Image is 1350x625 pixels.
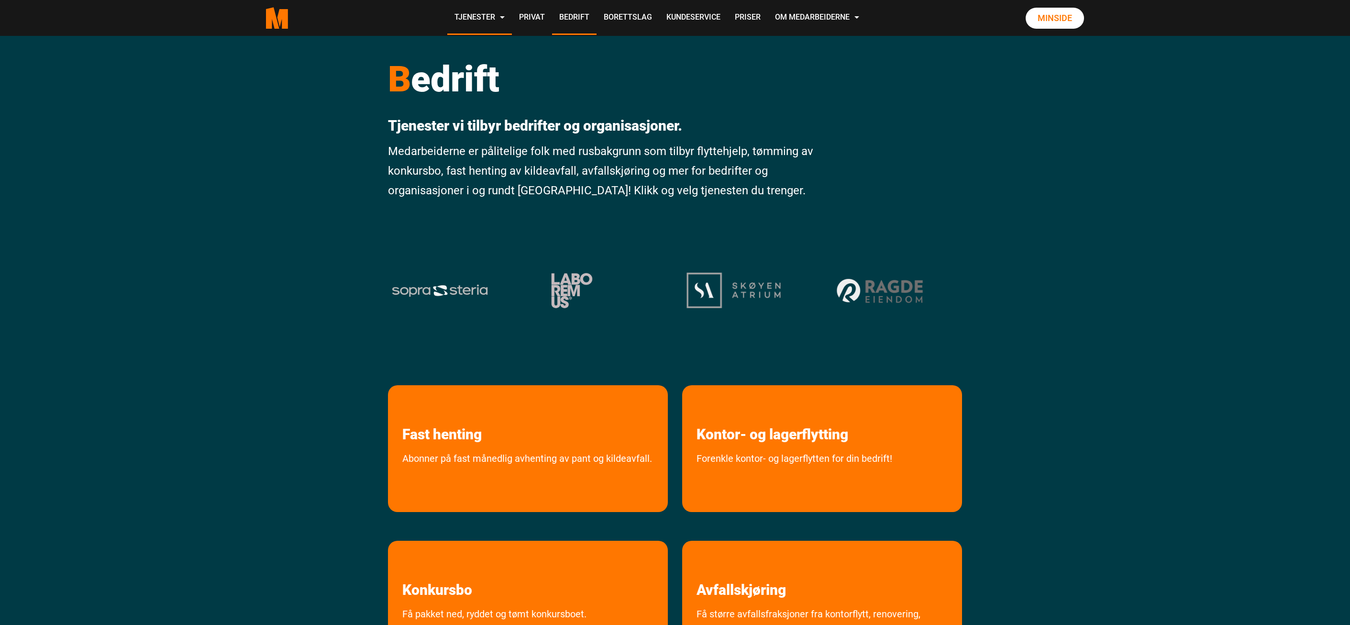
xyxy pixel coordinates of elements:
[388,117,815,134] p: Tjenester vi tilbyr bedrifter og organisasjoner.
[388,450,666,507] a: Abonner på fast månedlig avhenting av pant og kildeavfall.
[682,385,863,443] a: les mer om Kontor- og lagerflytting
[682,541,800,599] a: les mer om Avfallskjøring
[512,1,552,35] a: Privat
[388,57,815,100] h1: edrift
[552,1,597,35] a: Bedrift
[391,284,488,297] img: sopra steria logo
[768,1,866,35] a: Om Medarbeiderne
[686,272,781,308] img: logo okbnbonwi65nevcbb1i9s8fi7cq4v3pheurk5r3yf4
[388,385,496,443] a: les mer om Fast henting
[682,450,907,507] a: Forenkle kontor- og lagerflytten for din bedrift!
[388,142,815,200] p: Medarbeiderne er pålitelige folk med rusbakgrunn som tilbyr flyttehjelp, tømming av konkursbo, fa...
[659,1,728,35] a: Kundeservice
[447,1,512,35] a: Tjenester
[388,58,411,100] span: B
[597,1,659,35] a: Borettslag
[539,273,605,308] img: Laboremus logo og 1
[1026,8,1084,29] a: Minside
[388,541,487,599] a: les mer om Konkursbo
[834,276,928,305] img: ragde okbn97d8gwrerwy0sgwppcyprqy9juuzeksfkgscu8 2
[728,1,768,35] a: Priser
